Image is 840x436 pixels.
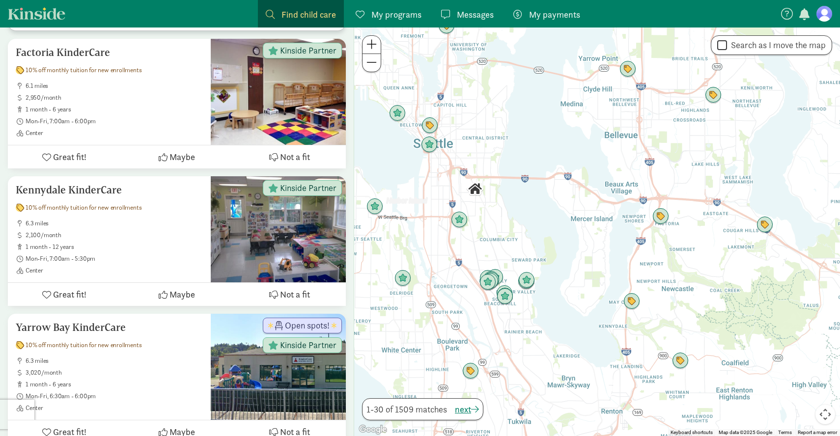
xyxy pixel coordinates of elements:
[26,231,203,239] span: 2,100/month
[26,219,203,227] span: 6.3 miles
[497,288,513,305] div: Click to see details
[169,150,195,163] span: Maybe
[280,184,336,192] span: Kinside Partner
[529,8,580,21] span: My payments
[815,405,835,424] button: Map camera controls
[280,288,310,301] span: Not a fit
[26,82,203,90] span: 6.1 miles
[53,150,86,163] span: Great fit!
[483,272,500,289] div: Click to see details
[8,145,120,168] button: Great fit!
[366,403,447,416] span: 1-30 of 1509 matches
[518,273,534,290] div: Click to see details
[26,369,203,377] span: 3,020/month
[672,353,689,369] div: Click to see details
[26,106,203,113] span: 1 month - 6 years
[26,357,203,365] span: 6.3 miles
[756,217,773,233] div: Click to see details
[280,341,336,350] span: Kinside Partner
[26,204,141,212] span: 10% off monthly tuition for new enrollments
[518,272,535,289] div: Click to see details
[652,208,669,225] div: Click to see details
[421,117,438,134] div: Click to see details
[619,61,636,78] div: Click to see details
[467,181,483,197] div: Click to see details
[671,429,713,436] button: Keyboard shortcuts
[705,87,722,104] div: Click to see details
[26,129,203,137] span: Center
[479,270,496,287] div: Click to see details
[169,288,195,301] span: Maybe
[482,273,499,290] div: Click to see details
[371,8,421,21] span: My programs
[394,270,411,287] div: Click to see details
[26,392,203,400] span: Mon-Fri, 6:30am - 6:00pm
[421,136,438,153] div: Click to see details
[16,322,203,333] h5: Yarrow Bay KinderCare
[357,423,389,436] a: Open this area in Google Maps (opens a new window)
[389,105,406,122] div: Click to see details
[26,117,203,125] span: Mon-Fri, 7:00am - 6:00pm
[366,198,383,215] div: Click to see details
[53,288,86,301] span: Great fit!
[487,269,504,286] div: Click to see details
[26,381,203,388] span: 1 month - 6 years
[16,184,203,196] h5: Kennydale KinderCare
[120,283,233,306] button: Maybe
[455,403,479,416] button: next
[26,255,203,263] span: Mon-Fri, 7:00am - 5:30pm
[357,423,389,436] img: Google
[623,293,640,310] div: Click to see details
[496,285,513,302] div: Click to see details
[16,47,203,58] h5: Factoria KinderCare
[451,212,468,228] div: Click to see details
[8,283,120,306] button: Great fit!
[462,363,479,380] div: Click to see details
[26,404,203,412] span: Center
[798,430,837,435] a: Report a map error
[26,94,203,102] span: 2,950/month
[719,430,772,435] span: Map data ©2025 Google
[483,271,500,288] div: Click to see details
[280,150,310,163] span: Not a fit
[233,283,346,306] button: Not a fit
[727,39,826,51] label: Search as I move the map
[26,341,141,349] span: 10% off monthly tuition for new enrollments
[479,274,496,291] div: Click to see details
[26,66,141,74] span: 10% off monthly tuition for new enrollments
[8,7,65,20] a: Kinside
[285,321,330,330] span: Open spots!
[26,243,203,251] span: 1 month - 12 years
[233,145,346,168] button: Not a fit
[120,145,233,168] button: Maybe
[457,8,494,21] span: Messages
[778,430,792,435] a: Terms
[280,46,336,55] span: Kinside Partner
[281,8,336,21] span: Find child care
[26,267,203,274] span: Center
[497,288,513,304] div: Click to see details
